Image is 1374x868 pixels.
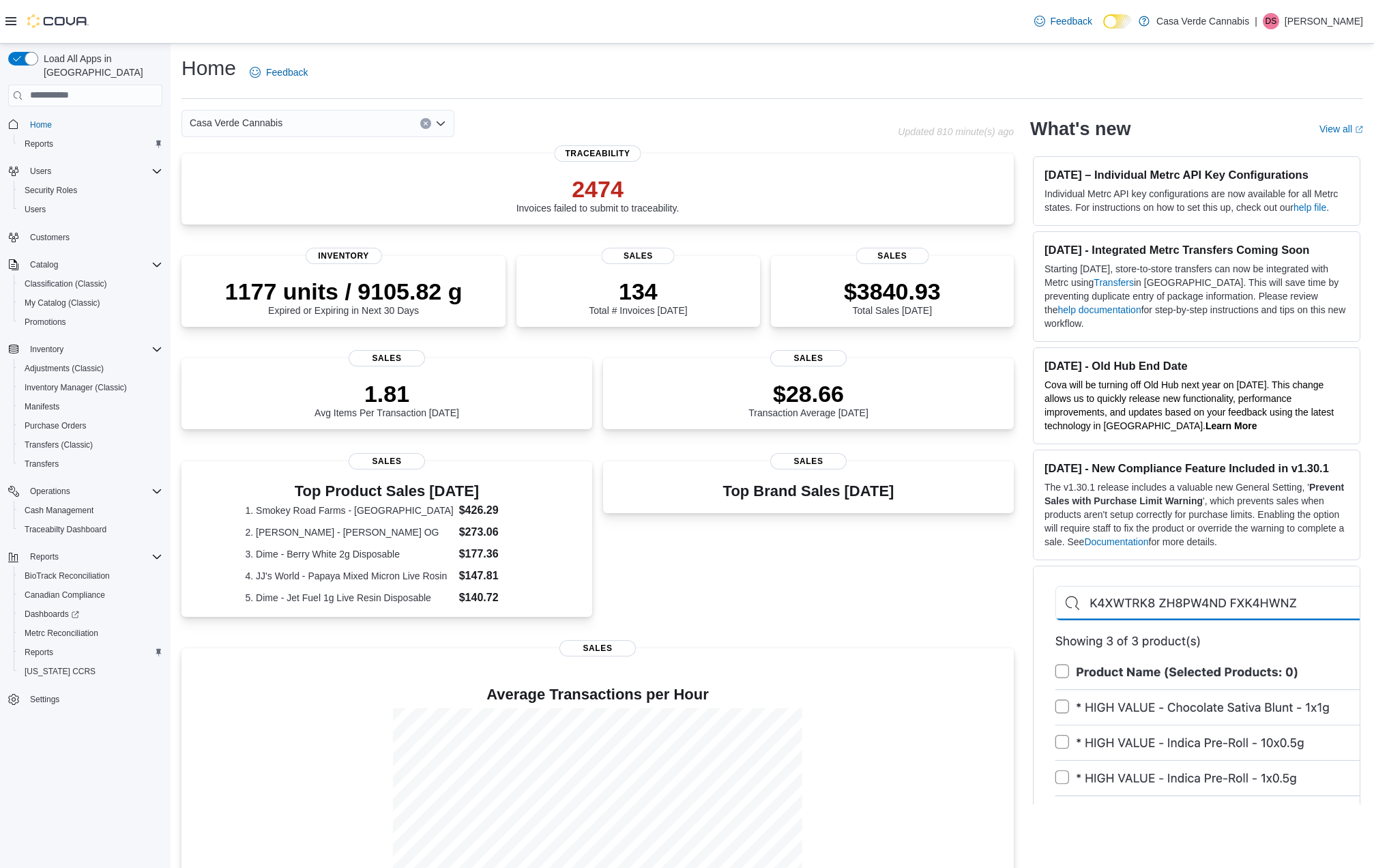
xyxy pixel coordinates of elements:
[898,126,1014,137] p: Updated 810 minute(s) ago
[723,483,894,500] h3: Top Brand Sales [DATE]
[748,380,868,418] div: Transaction Average [DATE]
[1084,536,1148,547] a: Documentation
[1029,8,1098,35] a: Feedback
[1044,480,1349,549] p: The v1.30.1 release includes a valuable new General Setting, ' ', which prevents sales when produ...
[19,399,65,415] a: Manifests
[1266,13,1277,29] span: DS
[25,524,106,535] span: Traceabilty Dashboard
[30,232,70,243] span: Customers
[1205,420,1257,431] a: Learn More
[459,546,529,562] dd: $177.36
[25,505,93,516] span: Cash Management
[3,547,168,566] button: Reports
[1030,118,1130,140] h2: What's new
[14,605,168,624] a: Dashboards
[856,248,929,264] span: Sales
[25,341,69,358] button: Inventory
[844,278,941,316] div: Total Sales [DATE]
[25,483,162,500] span: Operations
[246,547,454,561] dt: 3. Dime - Berry White 2g Disposable
[14,501,168,520] button: Cash Management
[19,276,113,292] a: Classification (Classic)
[3,115,168,134] button: Home
[246,569,454,583] dt: 4. JJ's World - Papaya Mixed Micron Live Rosin
[19,625,162,641] span: Metrc Reconciliation
[554,145,641,162] span: Traceability
[30,259,58,270] span: Catalog
[19,521,112,538] a: Traceabilty Dashboard
[25,163,162,179] span: Users
[1044,461,1349,475] h3: [DATE] - New Compliance Feature Included in v1.30.1
[770,350,847,366] span: Sales
[19,295,162,311] span: My Catalog (Classic)
[19,521,162,538] span: Traceabilty Dashboard
[14,435,168,454] button: Transfers (Classic)
[748,380,868,407] p: $28.66
[38,52,162,79] span: Load All Apps in [GEOGRAPHIC_DATA]
[559,640,636,656] span: Sales
[25,382,127,393] span: Inventory Manager (Classic)
[30,694,59,705] span: Settings
[459,524,529,540] dd: $273.06
[19,182,83,199] a: Security Roles
[19,663,101,680] a: [US_STATE] CCRS
[25,163,57,179] button: Users
[30,486,70,497] span: Operations
[1319,124,1363,134] a: View allExternal link
[459,568,529,584] dd: $147.81
[1057,304,1141,315] a: help documentation
[14,378,168,397] button: Inventory Manager (Classic)
[30,166,51,177] span: Users
[19,182,162,199] span: Security Roles
[19,437,162,453] span: Transfers (Classic)
[25,229,75,246] a: Customers
[25,459,59,469] span: Transfers
[1044,482,1344,506] strong: Prevent Sales with Purchase Limit Warning
[1044,359,1349,373] h3: [DATE] - Old Hub End Date
[181,55,236,82] h1: Home
[14,181,168,200] button: Security Roles
[19,437,98,453] a: Transfers (Classic)
[19,502,162,519] span: Cash Management
[14,520,168,539] button: Traceabilty Dashboard
[25,609,79,620] span: Dashboards
[602,248,675,264] span: Sales
[30,551,59,562] span: Reports
[19,568,115,584] a: BioTrack Reconciliation
[192,686,1003,703] h4: Average Transactions per Hour
[246,504,454,517] dt: 1. Smokey Road Farms - [GEOGRAPHIC_DATA]
[246,525,454,539] dt: 2. [PERSON_NAME] - [PERSON_NAME] OG
[30,344,63,355] span: Inventory
[19,418,162,434] span: Purchase Orders
[25,691,162,708] span: Settings
[19,314,162,330] span: Promotions
[25,666,96,677] span: [US_STATE] CCRS
[19,663,162,680] span: Washington CCRS
[1103,14,1132,29] input: Dark Mode
[1255,13,1257,29] p: |
[14,566,168,585] button: BioTrack Reconciliation
[19,360,109,377] a: Adjustments (Classic)
[19,502,99,519] a: Cash Management
[25,139,53,149] span: Reports
[25,257,162,273] span: Catalog
[25,647,53,658] span: Reports
[14,624,168,643] button: Metrc Reconciliation
[190,115,282,131] span: Casa Verde Cannabis
[225,278,463,305] p: 1177 units / 9105.82 g
[589,278,687,316] div: Total # Invoices [DATE]
[516,175,679,214] div: Invoices failed to submit to traceability.
[25,363,104,374] span: Adjustments (Classic)
[1094,277,1134,288] a: Transfers
[27,14,89,28] img: Cova
[19,587,162,603] span: Canadian Compliance
[19,201,162,218] span: Users
[19,295,106,311] a: My Catalog (Classic)
[19,644,59,661] a: Reports
[19,456,64,472] a: Transfers
[14,662,168,681] button: [US_STATE] CCRS
[3,340,168,359] button: Inventory
[19,201,51,218] a: Users
[19,606,85,622] a: Dashboards
[3,255,168,274] button: Catalog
